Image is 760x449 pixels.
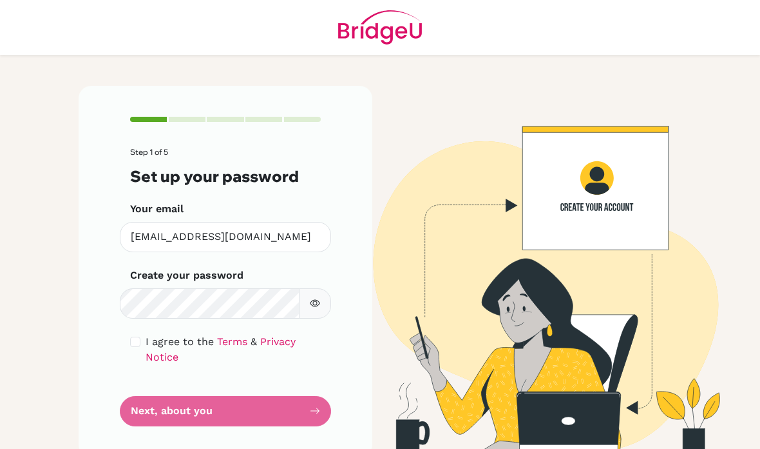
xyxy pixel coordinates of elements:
input: Insert your email* [120,222,331,252]
label: Your email [130,201,184,217]
label: Create your password [130,268,243,283]
a: Privacy Notice [146,335,296,363]
span: Step 1 of 5 [130,147,168,157]
span: & [251,335,257,348]
a: Terms [217,335,247,348]
h3: Set up your password [130,167,321,186]
span: I agree to the [146,335,214,348]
